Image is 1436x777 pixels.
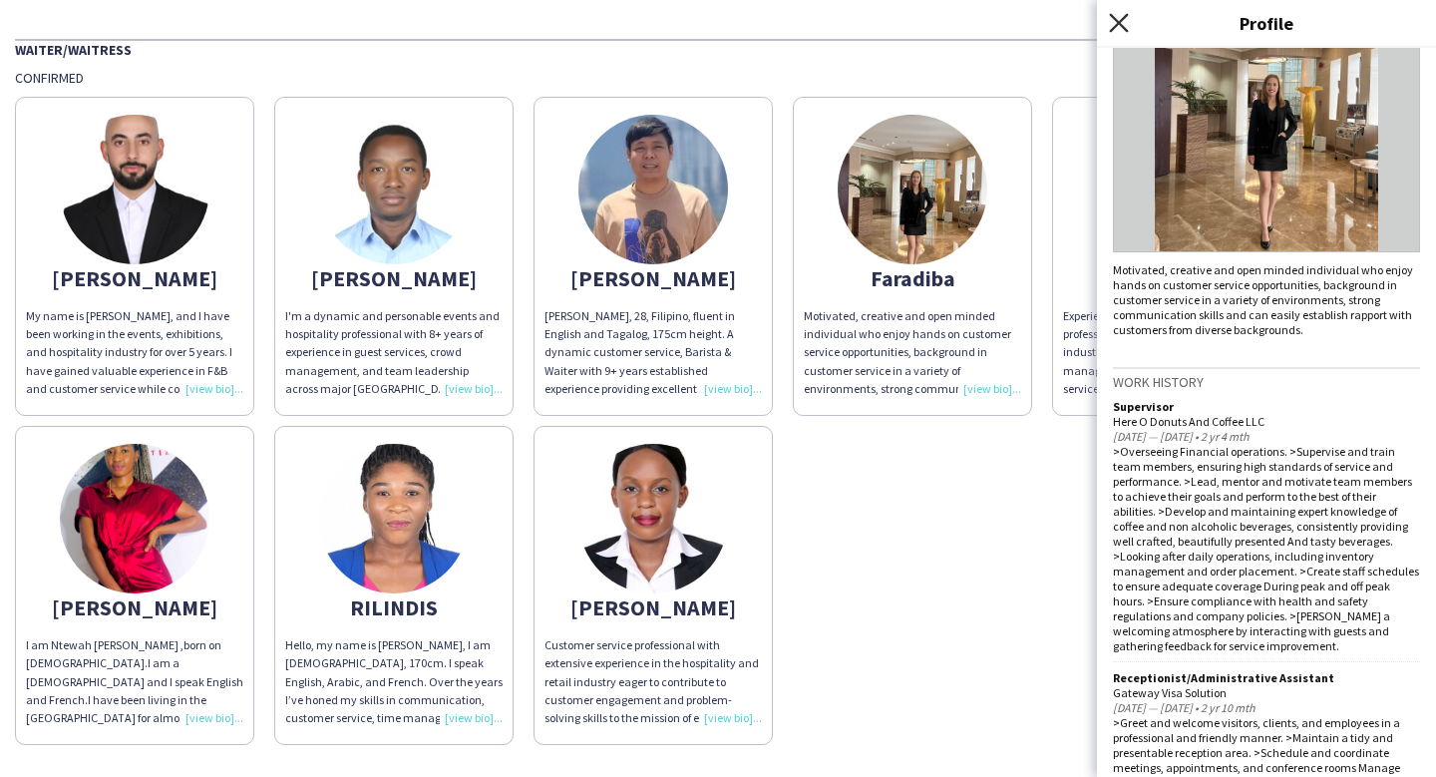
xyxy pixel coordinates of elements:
[15,69,1421,87] div: Confirmed
[285,269,503,287] div: [PERSON_NAME]
[544,307,762,398] div: [PERSON_NAME], 28, Filipino, fluent in English and Tagalog, 175cm height. A dynamic customer serv...
[1113,444,1420,653] div: >Overseeing Financial operations. >Supervise and train team members, ensuring high standards of s...
[1113,685,1420,700] div: Gateway Visa Solution
[1113,262,1420,337] div: Motivated, creative and open minded individual who enjoy hands on customer service opportunities,...
[26,636,243,727] div: I am Ntewah [PERSON_NAME] ,born on [DEMOGRAPHIC_DATA].I am a [DEMOGRAPHIC_DATA] and I speak Engli...
[319,115,469,264] img: thumb-686ff84d43ad4.jpg
[804,307,1021,398] div: Motivated, creative and open minded individual who enjoy hands on customer service opportunities,...
[1113,399,1420,414] div: Supervisor
[26,269,243,287] div: [PERSON_NAME]
[1113,700,1420,715] div: [DATE] — [DATE] • 2 yr 10 mth
[1097,10,1436,36] h3: Profile
[319,444,469,593] img: thumb-6282924371f23.jpg
[1113,414,1420,429] div: Here O Donuts And Coffee LLC
[1063,269,1280,287] div: Maricar
[1113,373,1420,391] h3: Work history
[578,444,728,593] img: thumb-678681424bf03.jpg
[544,269,762,287] div: [PERSON_NAME]
[544,636,762,727] div: Customer service professional with extensive experience in the hospitality and retail industry ea...
[1113,670,1420,685] div: Receptionist/Administrative Assistant
[15,39,1421,59] div: Waiter/Waitress
[26,598,243,616] div: [PERSON_NAME]
[838,115,987,264] img: thumb-2535f20e-679b-4637-a4e8-2b053144c65c.jpg
[285,598,503,616] div: RILINDIS
[26,307,243,398] div: My name is [PERSON_NAME], and I have been working in the events, exhibitions, and hospitality ind...
[1113,429,1420,444] div: [DATE] — [DATE] • 2 yr 4 mth
[804,269,1021,287] div: Faradiba
[1063,307,1280,398] div: Experienced and passionate hospitality professional with over 14 years in the industry. Skilled i...
[60,115,209,264] img: thumb-68c182638f8af.jpeg
[544,598,762,616] div: [PERSON_NAME]
[578,115,728,264] img: thumb-6630b20ae789a.jpg
[60,444,209,593] img: thumb-1f119621-a4d3-4a0c-9c0f-0709c774cebe.jpg
[285,636,503,727] div: Hello, my name is [PERSON_NAME], I am [DEMOGRAPHIC_DATA], 170cm. I speak English, Arabic, and Fre...
[285,307,503,398] div: I'm a dynamic and personable events and hospitality professional with 8+ years of experience in g...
